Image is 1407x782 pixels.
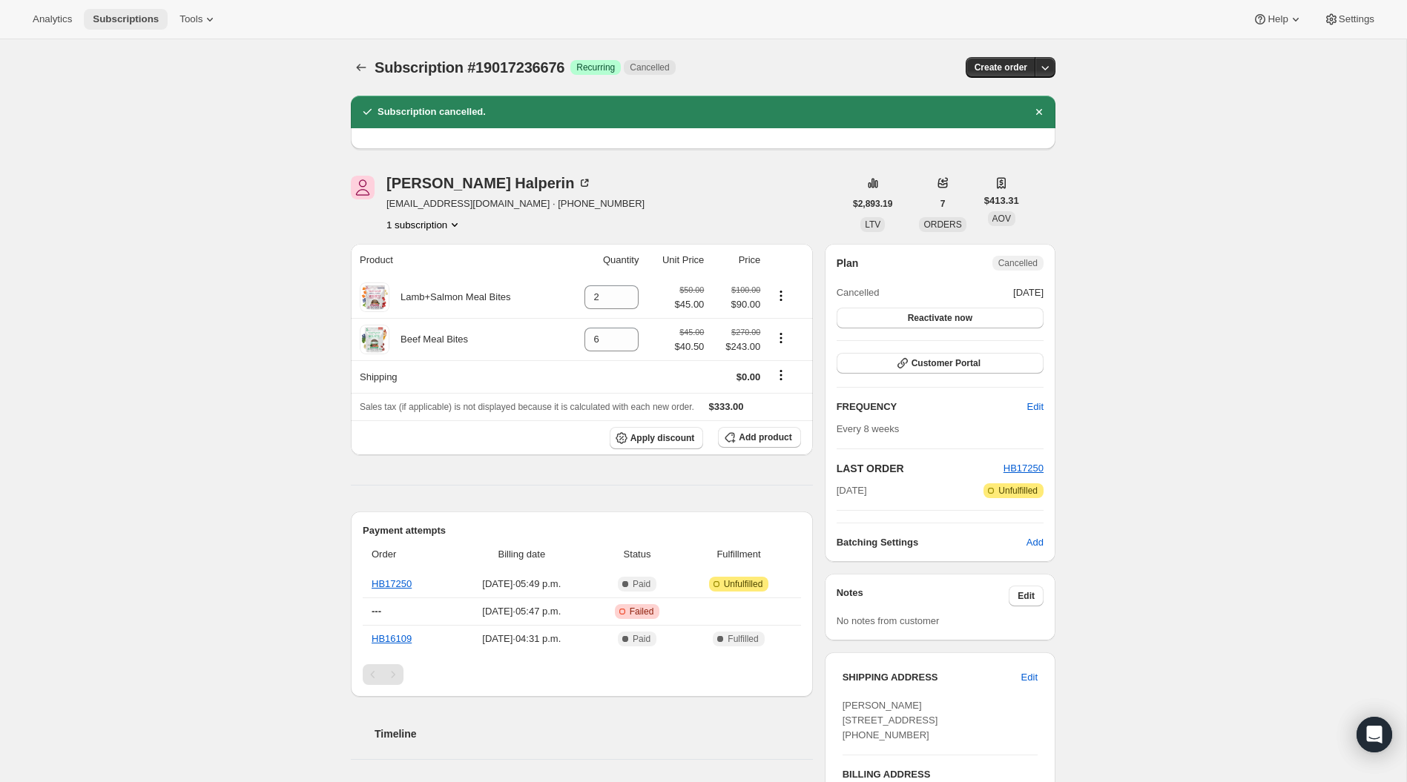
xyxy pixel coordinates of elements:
[363,664,801,685] nav: Pagination
[679,328,704,337] small: $45.00
[739,431,791,443] span: Add product
[843,670,1021,685] h3: SHIPPING ADDRESS
[1018,395,1052,419] button: Edit
[1018,590,1035,602] span: Edit
[1339,13,1374,25] span: Settings
[93,13,159,25] span: Subscriptions
[837,615,940,626] span: No notes from customer
[386,217,462,232] button: Product actions
[386,176,592,190] div: [PERSON_NAME] Halperin
[718,427,800,448] button: Add product
[1004,461,1044,476] button: HB17250
[576,62,615,73] span: Recurring
[630,62,669,73] span: Cancelled
[455,604,589,619] span: [DATE] · 05:47 p.m.
[837,308,1044,328] button: Reactivate now
[372,578,412,589] a: HB17250
[386,196,645,211] span: [EMAIL_ADDRESS][DOMAIN_NAME] · [PHONE_NUMBER]
[389,332,468,347] div: Beef Meal Bites
[837,256,859,271] h2: Plan
[630,432,695,444] span: Apply discount
[378,105,486,119] h2: Subscription cancelled.
[713,297,760,312] span: $90.00
[724,578,763,590] span: Unfulfilled
[1027,400,1044,414] span: Edit
[351,244,562,276] th: Product
[675,339,705,354] span: $40.50
[360,282,389,312] img: product img
[351,360,562,393] th: Shipping
[360,325,389,354] img: product img
[912,357,981,369] span: Customer Portal
[940,198,946,210] span: 7
[844,193,901,214] button: $2,893.19
[455,547,589,562] span: Billing date
[633,578,650,590] span: Paid
[1315,9,1383,30] button: Settings
[630,606,654,617] span: Failed
[837,586,1009,606] h3: Notes
[1027,535,1044,550] span: Add
[1009,586,1044,606] button: Edit
[1357,717,1392,752] div: Open Intercom Messenger
[24,9,81,30] button: Analytics
[84,9,168,30] button: Subscriptions
[769,288,793,304] button: Product actions
[643,244,708,276] th: Unit Price
[1244,9,1311,30] button: Help
[865,219,880,230] span: LTV
[598,547,677,562] span: Status
[837,535,1027,550] h6: Batching Settings
[1029,102,1050,122] button: Dismiss notification
[389,290,511,305] div: Lamb+Salmon Meal Bites
[923,219,961,230] span: ORDERS
[1004,463,1044,474] a: HB17250
[562,244,643,276] th: Quantity
[351,57,372,78] button: Subscriptions
[685,547,791,562] span: Fulfillment
[932,193,955,214] button: 7
[375,726,813,741] h2: Timeline
[375,59,564,76] span: Subscription #19017236676
[769,367,793,383] button: Shipping actions
[455,577,589,592] span: [DATE] · 05:49 p.m.
[837,353,1044,374] button: Customer Portal
[610,427,704,449] button: Apply discount
[728,633,758,645] span: Fulfilled
[713,339,760,354] span: $243.00
[837,483,867,498] span: [DATE]
[679,285,704,294] small: $50.00
[731,285,760,294] small: $100.00
[675,297,705,312] span: $45.00
[843,700,938,740] span: [PERSON_NAME] [STREET_ADDRESS] [PHONE_NUMBER]
[455,632,589,646] span: [DATE] · 04:31 p.m.
[837,461,1004,476] h2: LAST ORDER
[998,257,1038,269] span: Cancelled
[998,485,1038,497] span: Unfulfilled
[731,328,760,337] small: $270.00
[1012,666,1047,689] button: Edit
[984,193,1019,208] span: $413.31
[360,402,694,412] span: Sales tax (if applicable) is not displayed because it is calculated with each new order.
[837,285,880,300] span: Cancelled
[975,62,1027,73] span: Create order
[992,213,1011,224] span: AOV
[1021,670,1038,685] span: Edit
[709,401,744,412] span: $333.00
[171,9,226,30] button: Tools
[351,176,375,199] span: Taylor Halperin
[737,371,761,382] span: $0.00
[33,13,72,25] span: Analytics
[837,423,900,434] span: Every 8 weeks
[363,523,801,538] h2: Payment attempts
[1268,13,1288,25] span: Help
[853,198,892,210] span: $2,893.19
[837,400,1027,414] h2: FREQUENCY
[843,767,1038,782] h3: BILLING ADDRESS
[1013,285,1044,300] span: [DATE]
[1018,531,1052,554] button: Add
[633,633,650,645] span: Paid
[372,633,412,644] a: HB16109
[179,13,202,25] span: Tools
